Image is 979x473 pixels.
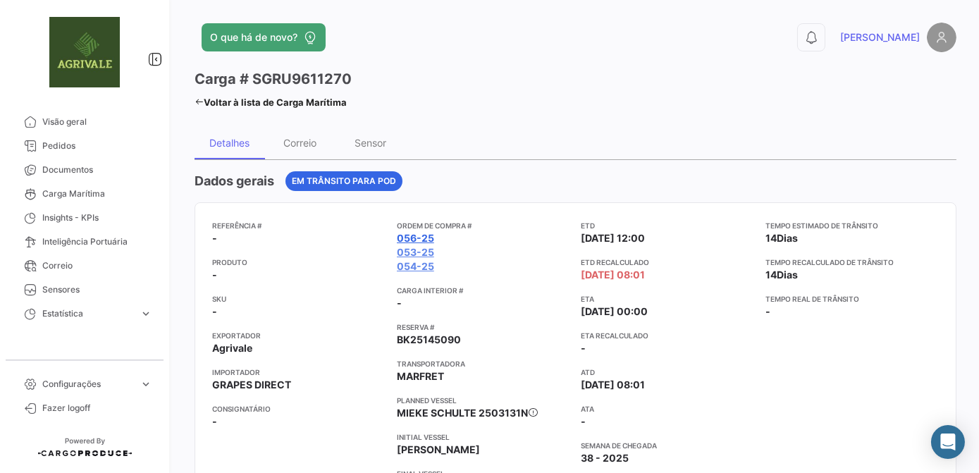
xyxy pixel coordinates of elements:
a: Documentos [11,158,158,182]
span: Carga Marítima [42,188,152,200]
span: GRAPES DIRECT [212,378,291,392]
app-card-info-title: Importador [212,367,386,378]
app-card-info-title: Carga Interior # [397,285,570,296]
span: - [581,414,586,429]
span: [DATE] 08:01 [581,378,646,392]
h3: Carga # SGRU9611270 [195,69,352,89]
div: Detalhes [210,137,250,149]
app-card-info-title: Tempo estimado de trânsito [765,220,939,231]
a: 056-25 [397,231,434,245]
span: Configurações [42,378,134,391]
span: - [212,231,217,245]
button: O que há de novo? [202,23,326,51]
app-card-info-title: Consignatário [212,403,386,414]
a: Insights - KPIs [11,206,158,230]
span: - [397,296,402,310]
app-card-info-title: ATD [581,367,755,378]
span: Em trânsito para POD [292,175,396,188]
app-card-info-title: ETA [581,293,755,305]
span: MARFRET [397,369,444,383]
span: expand_more [140,378,152,391]
app-card-info-title: Exportador [212,330,386,341]
app-card-info-title: Produto [212,257,386,268]
a: Visão geral [11,110,158,134]
span: Documentos [42,164,152,176]
span: [PERSON_NAME] [397,443,480,457]
span: Agrivale [212,341,252,355]
span: - [212,268,217,282]
span: BK25145090 [397,333,461,347]
app-card-info-title: ATA [581,403,755,414]
a: Voltar à lista de Carga Marítima [195,92,347,112]
h4: Dados gerais [195,171,274,191]
span: Visão geral [42,116,152,128]
span: Fazer logoff [42,402,152,414]
app-card-info-title: Referência # [212,220,386,231]
img: placeholder-user.png [927,23,956,52]
div: Correio [284,137,317,149]
app-card-info-title: Planned vessel [397,395,570,406]
span: Dias [777,232,798,244]
span: 14 [765,269,777,281]
span: [PERSON_NAME] [840,30,920,44]
span: - [212,414,217,429]
span: - [581,342,586,354]
a: Pedidos [11,134,158,158]
span: 38 - 2025 [581,451,629,465]
span: O que há de novo? [210,30,297,44]
app-card-info-title: Semana de chegada [581,440,755,451]
span: 14 [765,232,777,244]
app-card-info-title: Initial Vessel [397,431,570,443]
app-card-info-title: ETD [581,220,755,231]
a: Inteligência Portuária [11,230,158,254]
span: - [212,305,217,319]
span: [DATE] 12:00 [581,231,646,245]
span: expand_more [140,307,152,320]
span: - [765,305,770,317]
app-card-info-title: Tempo real de trânsito [765,293,939,305]
div: Abrir Intercom Messenger [931,425,965,459]
span: MIEKE SCHULTE 2503131N [397,407,528,419]
img: fe574793-62e2-4044-a149-c09beef10e0e.png [49,17,120,87]
app-card-info-title: Reserva # [397,321,570,333]
app-card-info-title: Ordem de compra # [397,220,570,231]
span: Estatística [42,307,134,320]
span: Inteligência Portuária [42,235,152,248]
div: Sensor [355,137,387,149]
app-card-info-title: ETA recalculado [581,330,755,341]
span: Dias [777,269,798,281]
span: Pedidos [42,140,152,152]
app-card-info-title: SKU [212,293,386,305]
app-card-info-title: ETD recalculado [581,257,755,268]
span: [DATE] 08:01 [581,268,646,282]
span: Sensores [42,283,152,296]
a: Correio [11,254,158,278]
span: Insights - KPIs [42,211,152,224]
span: Correio [42,259,152,272]
a: Sensores [11,278,158,302]
app-card-info-title: Tempo recalculado de trânsito [765,257,939,268]
a: Carga Marítima [11,182,158,206]
app-card-info-title: Transportadora [397,358,570,369]
span: [DATE] 00:00 [581,305,648,319]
